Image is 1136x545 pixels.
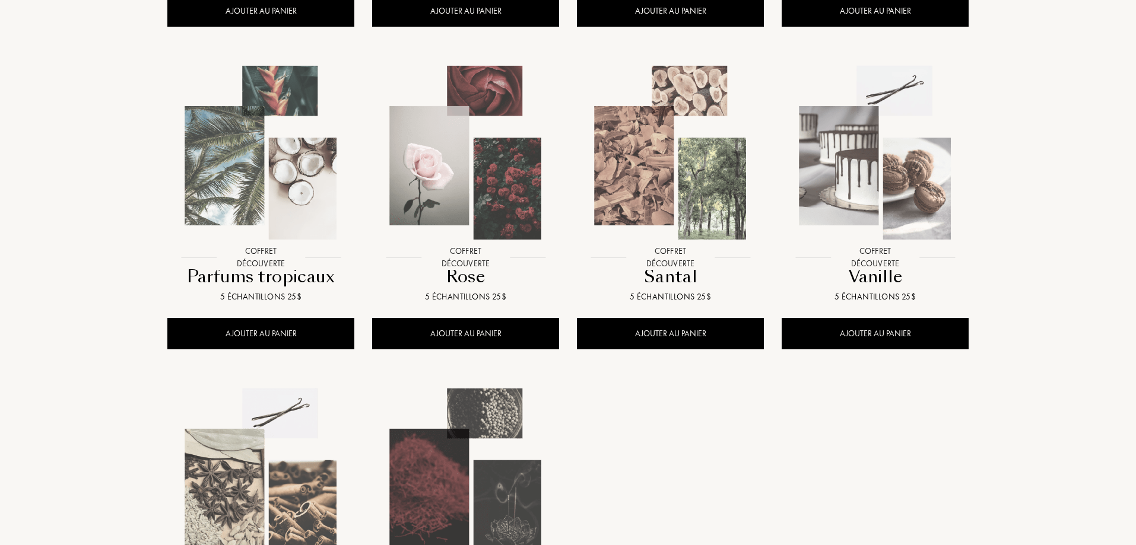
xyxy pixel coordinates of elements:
[786,291,964,303] div: 5 échantillons 25$
[782,318,969,349] div: AJOUTER AU PANIER
[167,318,354,349] div: AJOUTER AU PANIER
[372,318,559,349] div: AJOUTER AU PANIER
[377,291,554,303] div: 5 échantillons 25$
[582,291,759,303] div: 5 échantillons 25$
[577,318,764,349] div: AJOUTER AU PANIER
[172,291,350,303] div: 5 échantillons 25$
[373,60,558,245] img: Rose
[169,60,353,245] img: Parfums tropicaux
[578,60,763,245] img: Santal
[783,60,967,245] img: Vanille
